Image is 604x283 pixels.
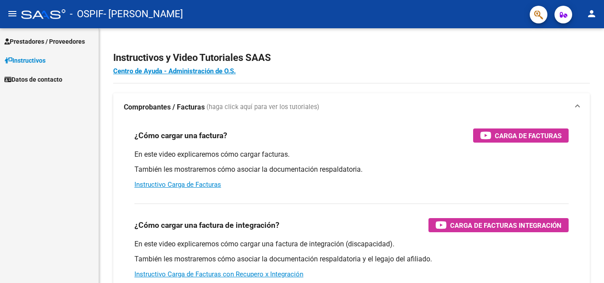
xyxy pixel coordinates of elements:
mat-icon: person [586,8,597,19]
button: Carga de Facturas [473,128,569,143]
h3: ¿Cómo cargar una factura de integración? [134,219,279,231]
span: - [PERSON_NAME] [103,4,183,24]
span: - OSPIF [70,4,103,24]
p: También les mostraremos cómo asociar la documentación respaldatoria y el legajo del afiliado. [134,254,569,264]
span: Prestadores / Proveedores [4,37,85,46]
mat-icon: menu [7,8,18,19]
a: Instructivo Carga de Facturas [134,181,221,189]
span: (haga click aquí para ver los tutoriales) [206,102,319,112]
a: Instructivo Carga de Facturas con Recupero x Integración [134,270,303,278]
span: Carga de Facturas [495,130,562,141]
strong: Comprobantes / Facturas [124,102,205,112]
span: Datos de contacto [4,75,62,84]
p: También les mostraremos cómo asociar la documentación respaldatoria. [134,165,569,174]
p: En este video explicaremos cómo cargar facturas. [134,150,569,159]
iframe: Intercom live chat [574,253,595,274]
mat-expansion-panel-header: Comprobantes / Facturas (haga click aquí para ver los tutoriales) [113,93,590,121]
h2: Instructivos y Video Tutoriales SAAS [113,49,590,66]
span: Carga de Facturas Integración [450,220,562,231]
h3: ¿Cómo cargar una factura? [134,129,227,142]
a: Centro de Ayuda - Administración de O.S. [113,67,236,75]
span: Instructivos [4,56,46,65]
button: Carga de Facturas Integración [428,218,569,232]
p: En este video explicaremos cómo cargar una factura de integración (discapacidad). [134,239,569,249]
